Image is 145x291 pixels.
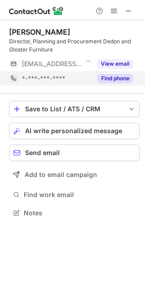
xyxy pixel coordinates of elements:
[25,171,97,178] span: Add to email campaign
[97,59,133,68] button: Reveal Button
[9,27,70,36] div: [PERSON_NAME]
[9,123,140,139] button: AI write personalized message
[9,145,140,161] button: Send email
[24,209,136,217] span: Notes
[25,105,124,113] div: Save to List / ATS / CRM
[9,101,140,117] button: save-profile-one-click
[22,60,82,68] span: [EMAIL_ADDRESS][DOMAIN_NAME]
[9,166,140,183] button: Add to email campaign
[25,127,122,135] span: AI write personalized message
[24,191,136,199] span: Find work email
[9,5,64,16] img: ContactOut v5.3.10
[25,149,60,156] span: Send email
[9,37,140,54] div: Director, Planning and Procurement Dedon and Gloster Furniture
[97,74,133,83] button: Reveal Button
[9,188,140,201] button: Find work email
[9,207,140,219] button: Notes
